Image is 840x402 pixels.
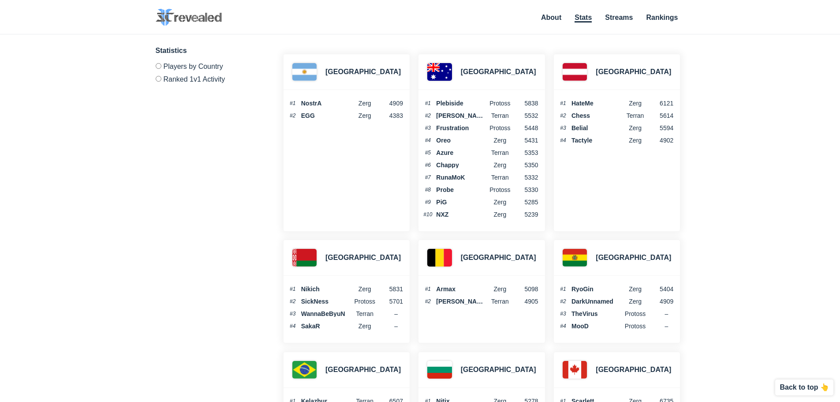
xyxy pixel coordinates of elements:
span: – [394,323,398,330]
span: 5614 [648,113,673,119]
span: Terran [487,150,513,156]
span: Zerg [487,286,513,292]
span: 5448 [513,125,538,131]
span: 5838 [513,100,538,106]
span: [PERSON_NAME] [436,113,487,119]
span: Protoss [487,187,513,193]
span: Belial [571,125,623,131]
span: #4 [558,323,568,329]
span: Protoss [623,323,648,329]
span: – [665,323,668,330]
span: Zerg [487,162,513,168]
h3: [GEOGRAPHIC_DATA] [596,252,671,263]
span: #1 [558,286,568,292]
a: Streams [605,14,633,21]
span: Terran [352,311,377,317]
span: 5701 [377,298,403,304]
span: Tactyle [571,137,623,143]
span: 5532 [513,113,538,119]
span: Plebiside [436,100,487,106]
span: #8 [423,187,433,192]
span: NostrA [301,100,352,106]
span: Oreo [436,137,487,143]
h3: [GEOGRAPHIC_DATA] [325,364,401,375]
a: Rankings [646,14,678,21]
span: #3 [288,311,298,316]
span: 6121 [648,100,673,106]
span: TheVirus [571,311,623,317]
h3: [GEOGRAPHIC_DATA] [596,67,671,77]
span: #2 [288,299,298,304]
span: #2 [423,113,433,118]
span: 5594 [648,125,673,131]
span: Protoss [487,125,513,131]
p: Back to top 👆 [780,384,829,391]
span: 4909 [648,298,673,304]
h3: [GEOGRAPHIC_DATA] [461,67,536,77]
span: 5285 [513,199,538,205]
span: 5239 [513,211,538,218]
span: RyoGin [571,286,623,292]
span: Protoss [487,100,513,106]
span: Frustration [436,125,487,131]
span: SakaR [301,323,352,329]
span: Probe [436,187,487,193]
span: #2 [423,299,433,304]
span: #3 [423,125,433,131]
span: MooD [571,323,623,329]
span: #4 [423,138,433,143]
span: #1 [423,286,433,292]
span: Nikich [301,286,352,292]
span: #9 [423,199,433,205]
span: Terran [487,174,513,180]
span: Protoss [623,311,648,317]
span: NXZ [436,211,487,218]
span: #2 [288,113,298,118]
span: 5350 [513,162,538,168]
h3: [GEOGRAPHIC_DATA] [325,252,401,263]
input: Ranked 1v1 Activity [156,76,161,82]
span: 5098 [513,286,538,292]
span: Protoss [352,298,377,304]
h3: [GEOGRAPHIC_DATA] [596,364,671,375]
span: #5 [423,150,433,155]
span: EGG [301,113,352,119]
span: #3 [558,125,568,131]
span: Armax [436,286,487,292]
a: About [541,14,561,21]
span: #1 [423,101,433,106]
span: Chess [571,113,623,119]
span: 5353 [513,150,538,156]
span: Zerg [487,211,513,218]
span: Zerg [623,125,648,131]
span: 5332 [513,174,538,180]
span: Zerg [487,137,513,143]
span: 4383 [377,113,403,119]
span: 4909 [377,100,403,106]
span: SickNess [301,298,352,304]
h3: Statistics [156,45,261,56]
span: #4 [558,138,568,143]
span: Chappy [436,162,487,168]
span: #1 [288,101,298,106]
span: 5330 [513,187,538,193]
span: 4905 [513,298,538,304]
span: 5831 [377,286,403,292]
h3: [GEOGRAPHIC_DATA] [325,67,401,77]
span: WannaBeByuN [301,311,352,317]
span: Azure [436,150,487,156]
input: Players by Country [156,63,161,69]
span: #2 [558,299,568,304]
label: Players by Country [156,63,261,72]
span: PiG [436,199,487,205]
span: Zerg [623,137,648,143]
span: 5404 [648,286,673,292]
span: Zerg [487,199,513,205]
span: Terran [487,298,513,304]
span: #10 [423,212,433,217]
span: Zerg [352,113,377,119]
span: #4 [288,323,298,329]
span: Zerg [623,298,648,304]
span: RunaMoK [436,174,487,180]
span: [PERSON_NAME] [436,298,487,304]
